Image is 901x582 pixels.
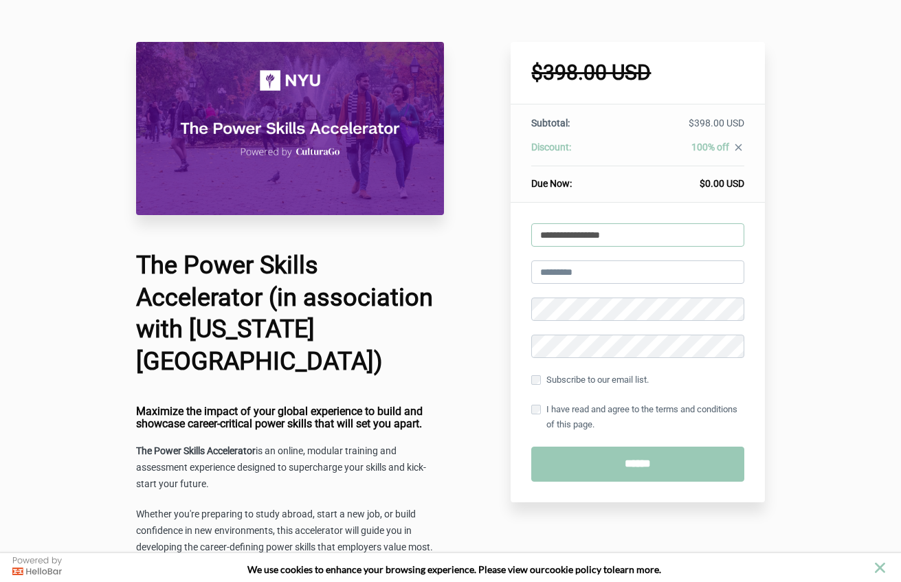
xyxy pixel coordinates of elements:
strong: to [603,563,612,575]
button: close [871,559,889,577]
span: Subtotal: [531,117,570,128]
span: $0.00 USD [700,178,744,189]
input: I have read and agree to the terms and conditions of this page. [531,405,541,414]
a: cookie policy [545,563,601,575]
i: close [733,142,744,153]
h4: Maximize the impact of your global experience to build and showcase career-critical power skills ... [136,405,444,429]
span: learn more. [612,563,661,575]
h1: The Power Skills Accelerator (in association with [US_STATE][GEOGRAPHIC_DATA]) [136,249,444,378]
img: df048d-50d-f7c-151f-a3e8a0be5b4c_Welcome_Video_Thumbnail_1_.png [136,42,444,215]
span: We use cookies to enhance your browsing experience. Please view our [247,563,545,575]
a: close [729,142,744,157]
input: Subscribe to our email list. [531,375,541,385]
p: Whether you're preparing to study abroad, start a new job, or build confidence in new environment... [136,506,444,556]
h1: $398.00 USD [531,63,744,83]
th: Discount: [531,140,621,166]
strong: The Power Skills Accelerator [136,445,256,456]
label: I have read and agree to the terms and conditions of this page. [531,402,744,432]
th: Due Now: [531,166,621,191]
label: Subscribe to our email list. [531,372,649,388]
td: $398.00 USD [621,116,744,140]
p: is an online, modular training and assessment experience designed to supercharge your skills and ... [136,443,444,493]
span: 100% off [691,142,729,153]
